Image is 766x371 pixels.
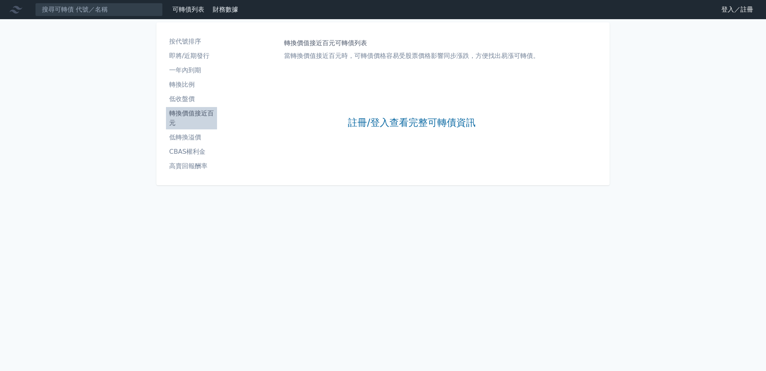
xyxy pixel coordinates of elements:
[166,133,217,142] li: 低轉換溢價
[166,147,217,157] li: CBAS權利金
[715,3,760,16] a: 登入／註冊
[166,93,217,105] a: 低收盤價
[166,80,217,89] li: 轉換比例
[166,35,217,48] a: 按代號排序
[166,131,217,144] a: 低轉換溢價
[213,6,238,13] a: 財務數據
[166,50,217,62] a: 即將/近期發行
[348,117,476,129] a: 註冊/登入查看完整可轉債資訊
[172,6,204,13] a: 可轉債列表
[166,51,217,61] li: 即將/近期發行
[166,160,217,173] a: 高賣回報酬率
[166,37,217,46] li: 按代號排序
[166,78,217,91] a: 轉換比例
[166,64,217,77] a: 一年內到期
[166,145,217,158] a: CBAS權利金
[35,3,163,16] input: 搜尋可轉債 代號／名稱
[166,109,217,128] li: 轉換價值接近百元
[166,65,217,75] li: 一年內到期
[166,161,217,171] li: 高賣回報酬率
[166,107,217,129] a: 轉換價值接近百元
[166,94,217,104] li: 低收盤價
[284,51,539,61] p: 當轉換價值接近百元時，可轉債價格容易受股票價格影響同步漲跌，方便找出易漲可轉債。
[284,38,539,48] h1: 轉換價值接近百元可轉債列表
